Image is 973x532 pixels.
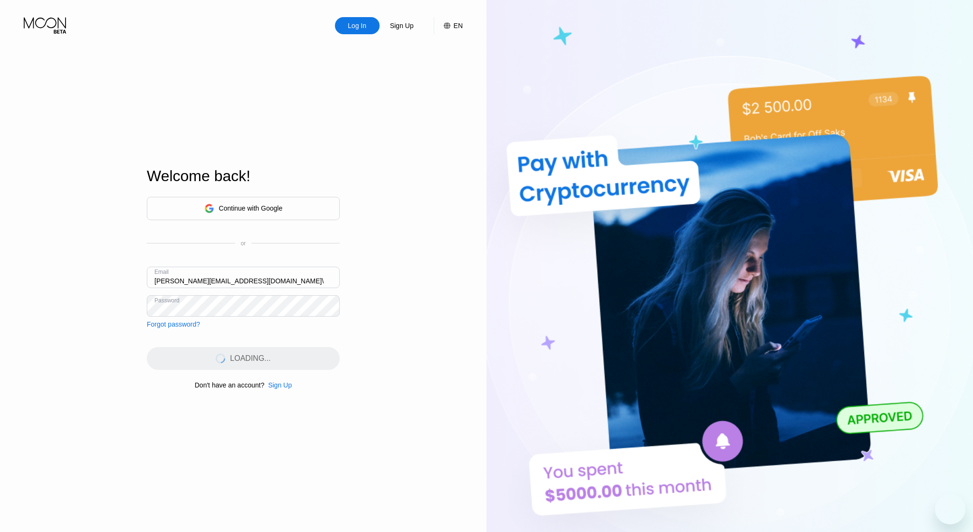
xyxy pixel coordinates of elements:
[241,240,246,247] div: or
[380,17,424,34] div: Sign Up
[268,381,292,389] div: Sign Up
[434,17,463,34] div: EN
[454,22,463,29] div: EN
[154,269,169,275] div: Email
[935,494,965,524] iframe: Button to launch messaging window
[195,381,265,389] div: Don't have an account?
[347,21,367,30] div: Log In
[147,197,340,220] div: Continue with Google
[147,167,340,185] div: Welcome back!
[335,17,380,34] div: Log In
[147,320,200,328] div: Forgot password?
[389,21,415,30] div: Sign Up
[219,204,283,212] div: Continue with Google
[154,297,180,304] div: Password
[264,381,292,389] div: Sign Up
